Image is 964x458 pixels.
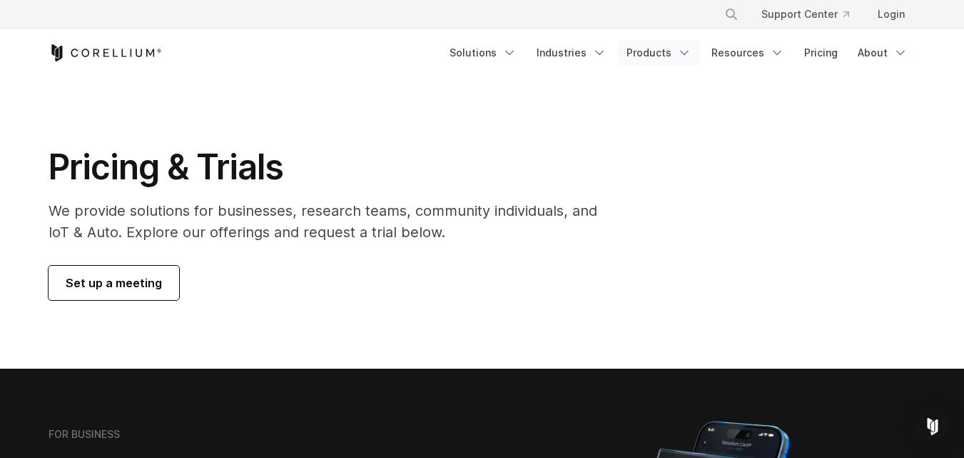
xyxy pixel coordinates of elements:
button: Search [719,1,744,27]
a: Corellium Home [49,44,162,61]
a: Resources [703,40,793,66]
h1: Pricing & Trials [49,146,617,189]
div: Navigation Menu [707,1,916,27]
a: Set up a meeting [49,266,179,300]
p: We provide solutions for businesses, research teams, community individuals, and IoT & Auto. Explo... [49,200,617,243]
a: Login [866,1,916,27]
a: Solutions [441,40,525,66]
a: About [849,40,916,66]
h6: FOR BUSINESS [49,428,120,441]
a: Industries [528,40,615,66]
a: Pricing [796,40,846,66]
span: Set up a meeting [66,274,162,292]
div: Open Intercom Messenger [915,409,950,444]
a: Support Center [750,1,861,27]
div: Navigation Menu [441,40,916,66]
a: Products [618,40,700,66]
